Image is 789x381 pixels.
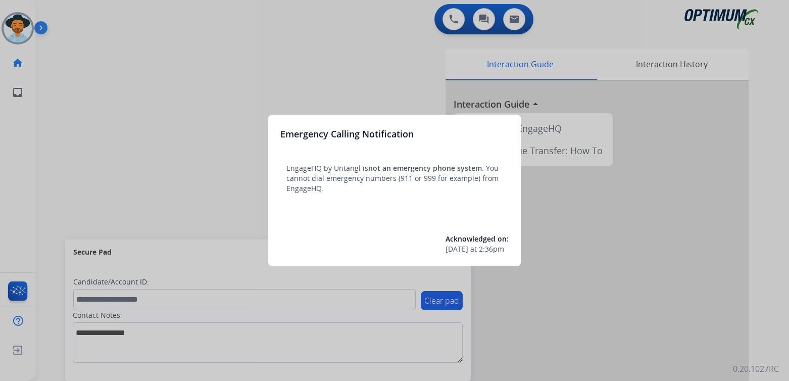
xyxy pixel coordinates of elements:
[368,163,482,173] span: not an emergency phone system
[446,234,509,244] span: Acknowledged on:
[446,244,468,254] span: [DATE]
[479,244,504,254] span: 2:36pm
[733,363,779,375] p: 0.20.1027RC
[446,244,509,254] div: at
[280,127,414,141] h3: Emergency Calling Notification
[286,163,503,194] p: EngageHQ by Untangl is . You cannot dial emergency numbers (911 or 999 for example) from EngageHQ.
